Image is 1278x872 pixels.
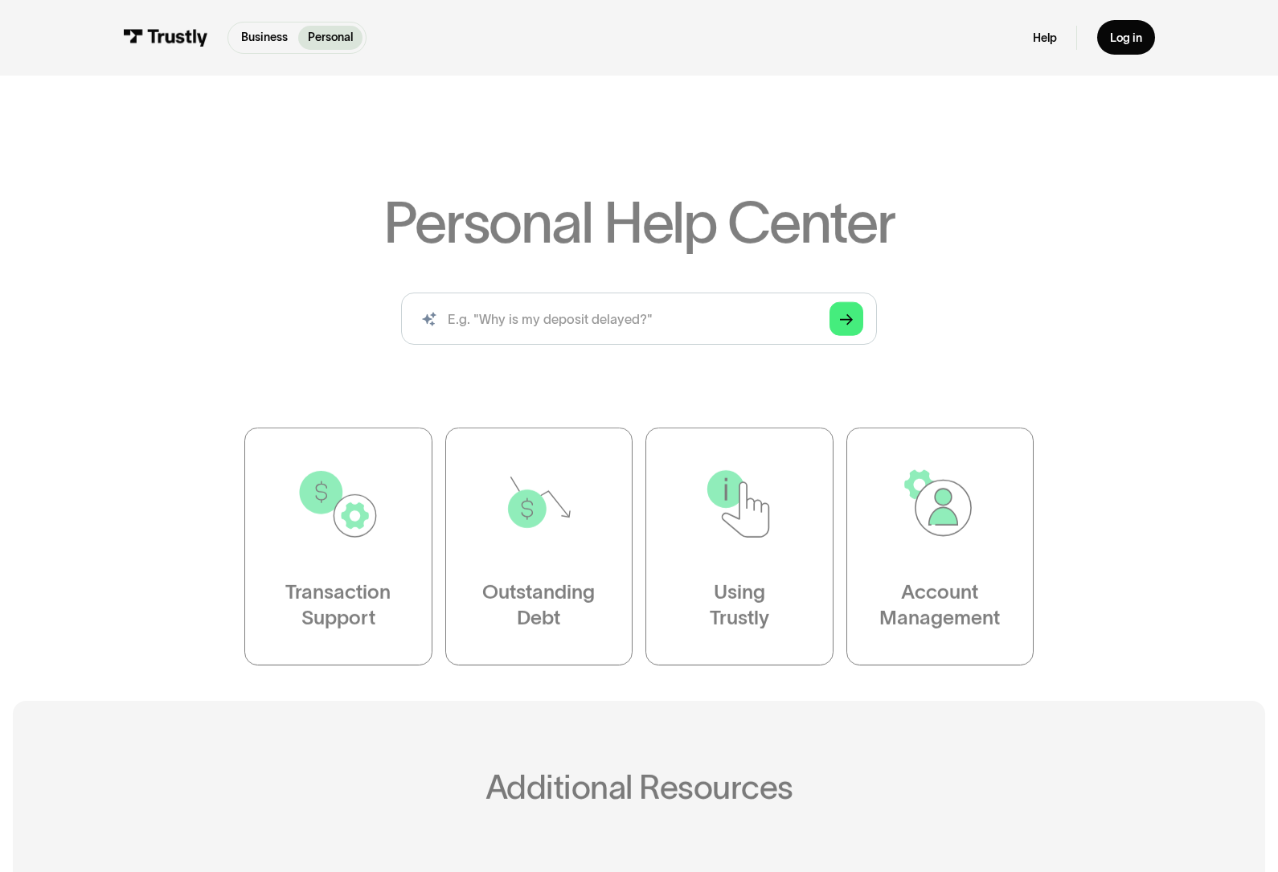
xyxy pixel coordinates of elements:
[298,26,363,50] a: Personal
[308,29,353,46] p: Personal
[1033,31,1057,46] a: Help
[244,428,432,665] a: TransactionSupport
[482,579,595,632] div: Outstanding Debt
[123,29,208,47] img: Trustly Logo
[164,770,1115,806] h2: Additional Resources
[1110,31,1142,46] div: Log in
[846,428,1034,665] a: AccountManagement
[879,579,1000,632] div: Account Management
[401,293,876,345] input: search
[401,293,876,345] form: Search
[645,428,834,665] a: UsingTrustly
[444,428,633,665] a: OutstandingDebt
[710,579,769,632] div: Using Trustly
[231,26,297,50] a: Business
[1097,20,1156,55] a: Log in
[285,579,391,632] div: Transaction Support
[241,29,288,46] p: Business
[383,194,895,251] h1: Personal Help Center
